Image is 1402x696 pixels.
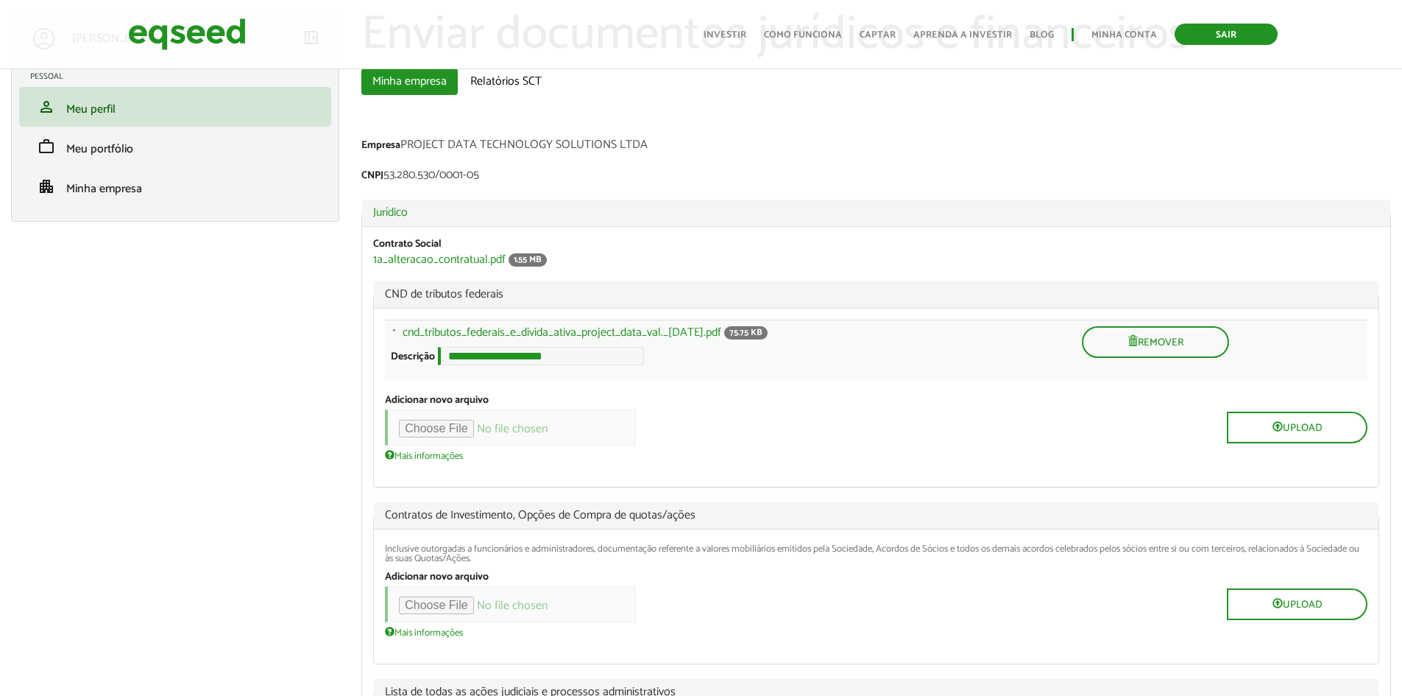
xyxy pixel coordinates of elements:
button: Upload [1227,588,1367,620]
span: Meu portfólio [66,139,133,159]
label: Adicionar novo arquivo [385,572,489,583]
li: Meu perfil [19,87,331,127]
a: Como funciona [764,30,842,40]
li: Meu portfólio [19,127,331,166]
a: Aprenda a investir [913,30,1012,40]
span: person [38,98,55,116]
a: Sair [1175,24,1278,45]
div: 53.280.530/0001-05 [361,169,1391,185]
span: apartment [38,177,55,195]
button: Upload [1227,412,1367,443]
span: 1.55 MB [509,253,547,267]
a: Investir [704,30,746,40]
a: Mais informações [385,449,463,461]
a: workMeu portfólio [30,138,320,155]
label: Empresa [361,141,400,151]
a: Arraste para reordenar [379,326,403,346]
a: Jurídico [373,207,1379,219]
span: Contratos de Investimento, Opções de Compra de quotas/ações [385,510,1367,521]
a: Mais informações [385,626,463,638]
a: Relatórios SCT [459,68,553,95]
h2: Pessoal [30,72,331,81]
a: Minha conta [1091,30,1157,40]
span: CND de tributos federais [385,289,1367,300]
label: Contrato Social [373,239,442,250]
div: PROJECT DATA TECHNOLOGY SOLUTIONS LTDA [361,139,1391,155]
div: Inclusive outorgadas a funcionários e administradores, documentação referente a valores mobiliári... [385,544,1367,563]
a: personMeu perfil [30,98,320,116]
span: Minha empresa [66,179,142,199]
label: CNPJ [361,171,383,181]
a: Captar [860,30,896,40]
li: Minha empresa [19,166,331,206]
a: apartmentMinha empresa [30,177,320,195]
label: Adicionar novo arquivo [385,396,489,406]
img: EqSeed [128,15,246,54]
a: 1a_alteracao_contratual.pdf [373,254,506,266]
span: work [38,138,55,155]
button: Remover [1082,326,1229,358]
a: Blog [1030,30,1054,40]
label: Descrição [391,352,435,362]
a: Minha empresa [361,68,458,95]
a: cnd_tributos_federais_e_divida_ativa_project_data_val._[DATE].pdf [403,327,721,339]
span: 75.75 KB [724,326,768,340]
span: Meu perfil [66,99,116,119]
